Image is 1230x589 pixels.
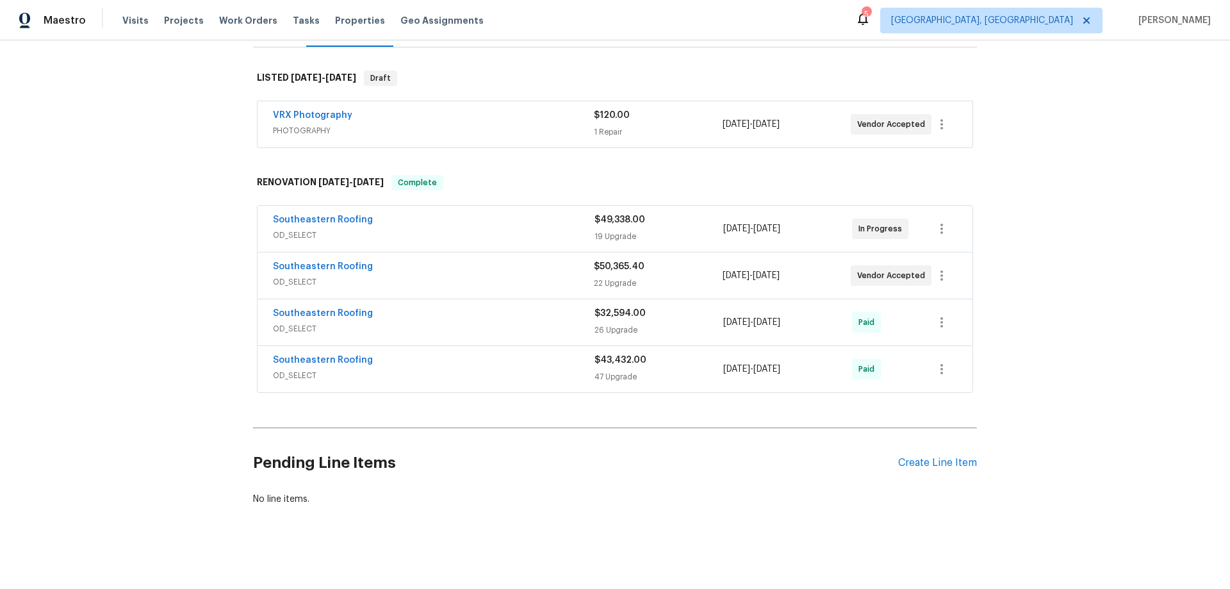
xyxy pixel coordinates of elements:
span: $120.00 [594,111,630,120]
span: OD_SELECT [273,369,594,382]
div: No line items. [253,493,977,506]
span: [DATE] [723,318,750,327]
span: [DATE] [353,178,384,187]
span: [DATE] [753,318,780,327]
span: [DATE] [325,73,356,82]
span: Projects [164,14,204,27]
a: Southeastern Roofing [273,262,373,271]
span: - [291,73,356,82]
span: [DATE] [723,120,750,129]
span: Paid [858,363,880,376]
span: - [318,178,384,187]
a: Southeastern Roofing [273,309,373,318]
a: Southeastern Roofing [273,356,373,365]
span: $50,365.40 [594,262,644,271]
span: Vendor Accepted [857,118,930,131]
div: 22 Upgrade [594,277,722,290]
span: - [723,316,780,329]
span: Tasks [293,16,320,25]
span: [DATE] [753,224,780,233]
span: OD_SELECT [273,322,594,335]
div: LISTED [DATE]-[DATE]Draft [253,58,977,99]
span: Geo Assignments [400,14,484,27]
h6: LISTED [257,71,356,86]
span: [DATE] [723,271,750,280]
span: [DATE] [753,271,780,280]
span: - [723,363,780,376]
span: - [723,269,780,282]
span: Work Orders [219,14,277,27]
span: OD_SELECT [273,229,594,242]
span: Draft [365,72,396,85]
span: $49,338.00 [594,215,645,224]
span: - [723,222,780,235]
span: - [723,118,780,131]
span: Complete [393,176,442,189]
span: Maestro [44,14,86,27]
a: VRX Photography [273,111,352,120]
span: [PERSON_NAME] [1133,14,1211,27]
span: [DATE] [291,73,322,82]
span: [GEOGRAPHIC_DATA], [GEOGRAPHIC_DATA] [891,14,1073,27]
div: 1 Repair [594,126,722,138]
span: In Progress [858,222,907,235]
span: Visits [122,14,149,27]
span: [DATE] [318,178,349,187]
span: $43,432.00 [594,356,646,365]
span: Paid [858,316,880,329]
div: 47 Upgrade [594,370,723,383]
span: [DATE] [723,365,750,374]
h6: RENOVATION [257,175,384,190]
span: [DATE] [723,224,750,233]
div: 19 Upgrade [594,230,723,243]
span: Properties [335,14,385,27]
span: PHOTOGRAPHY [273,124,594,137]
div: RENOVATION [DATE]-[DATE]Complete [253,162,977,203]
span: [DATE] [753,120,780,129]
span: Vendor Accepted [857,269,930,282]
h2: Pending Line Items [253,433,898,493]
div: 26 Upgrade [594,324,723,336]
span: [DATE] [753,365,780,374]
div: Create Line Item [898,457,977,469]
span: OD_SELECT [273,276,594,288]
a: Southeastern Roofing [273,215,373,224]
div: 5 [862,8,871,21]
span: $32,594.00 [594,309,646,318]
